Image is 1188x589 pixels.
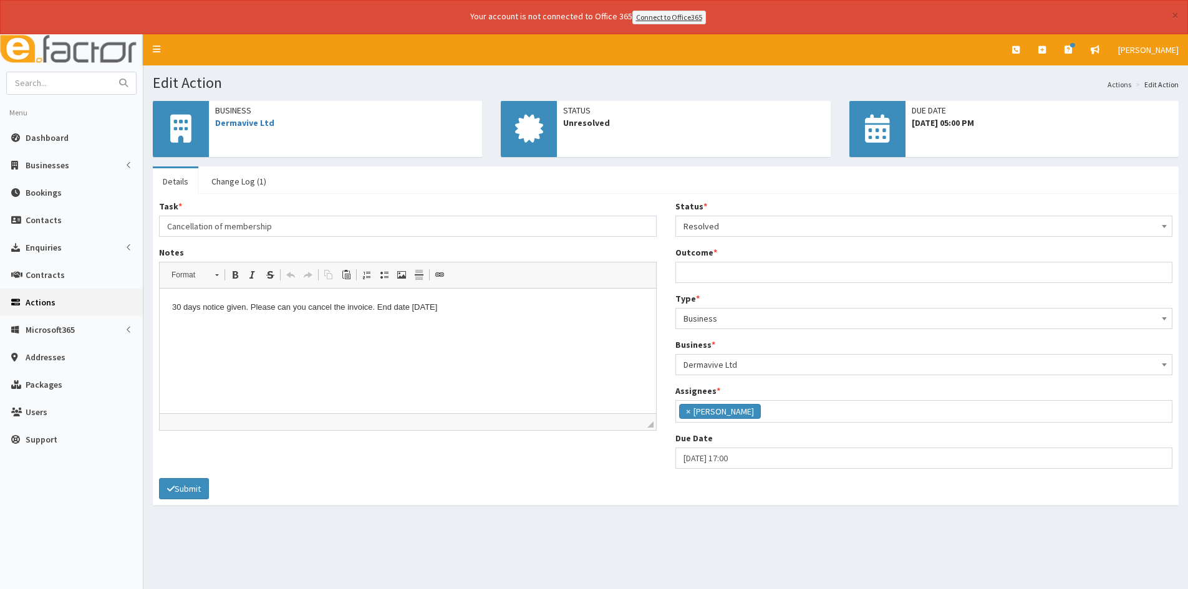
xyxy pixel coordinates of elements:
[675,292,700,305] label: Type
[26,269,65,280] span: Contracts
[393,267,410,283] a: Image
[410,267,428,283] a: Insert Horizontal Line
[1108,79,1131,90] a: Actions
[26,324,75,335] span: Microsoft365
[26,434,57,445] span: Support
[675,246,717,259] label: Outcome
[26,352,65,363] span: Addresses
[223,10,953,24] div: Your account is not connected to Office 365
[1118,44,1179,55] span: [PERSON_NAME]
[675,354,1173,375] span: Dermavive Ltd
[679,404,761,419] li: Kelly Scott
[912,117,1172,129] span: [DATE] 05:00 PM
[675,385,720,397] label: Assignees
[299,267,317,283] a: Redo (Ctrl+Y)
[675,432,713,444] label: Due Date
[632,11,706,24] a: Connect to Office365
[26,187,62,198] span: Bookings
[159,200,182,213] label: Task
[647,421,654,428] span: Drag to resize
[159,246,184,259] label: Notes
[153,168,198,194] a: Details
[282,267,299,283] a: Undo (Ctrl+Z)
[160,289,656,413] iframe: Rich Text Editor, notes
[26,379,62,390] span: Packages
[244,267,261,283] a: Italic (Ctrl+I)
[226,267,244,283] a: Bold (Ctrl+B)
[675,216,1173,237] span: Resolved
[215,104,476,117] span: Business
[683,218,1165,235] span: Resolved
[431,267,448,283] a: Link (Ctrl+L)
[26,132,69,143] span: Dashboard
[358,267,375,283] a: Insert/Remove Numbered List
[26,214,62,226] span: Contacts
[912,104,1172,117] span: Due Date
[26,160,69,171] span: Businesses
[675,200,707,213] label: Status
[7,72,112,94] input: Search...
[675,338,715,351] label: Business
[26,406,47,418] span: Users
[320,267,337,283] a: Copy (Ctrl+C)
[1132,79,1179,90] li: Edit Action
[563,117,824,129] span: Unresolved
[1172,9,1179,22] button: ×
[563,104,824,117] span: Status
[261,267,279,283] a: Strike Through
[26,242,62,253] span: Enquiries
[683,356,1165,373] span: Dermavive Ltd
[26,297,56,308] span: Actions
[215,117,274,128] a: Dermavive Ltd
[675,308,1173,329] span: Business
[201,168,276,194] a: Change Log (1)
[153,75,1179,91] h1: Edit Action
[165,267,209,283] span: Format
[686,405,690,418] span: ×
[1109,34,1188,65] a: [PERSON_NAME]
[683,310,1165,327] span: Business
[159,478,209,499] button: Submit
[165,266,225,284] a: Format
[337,267,355,283] a: Paste (Ctrl+V)
[375,267,393,283] a: Insert/Remove Bulleted List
